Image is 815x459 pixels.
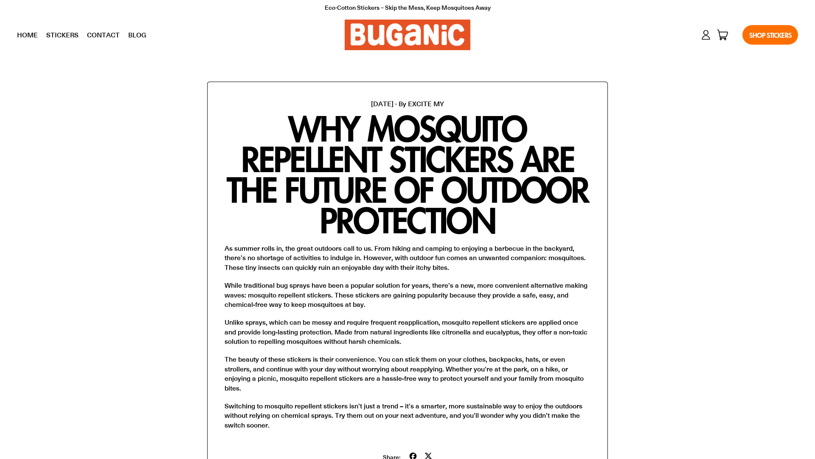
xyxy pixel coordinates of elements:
[742,25,798,45] a: Shop Stickers
[345,20,470,50] img: Buganic
[13,24,42,45] a: Home
[83,24,124,45] a: Contact
[225,354,590,393] p: The beauty of these stickers is their convenience. You can stick them on your clothes, backpacks,...
[225,401,590,430] p: Switching to mosquito repellent stickers isn’t just a trend – it’s a smarter, more sustainable wa...
[399,99,444,108] span: By EXCITE MY
[395,99,397,108] span: ·
[42,24,83,45] a: Stickers
[371,99,393,108] time: [DATE]
[225,317,590,346] p: Unlike sprays, which can be messy and require frequent reapplication, mosquito repellent stickers...
[225,244,590,272] p: As summer rolls in, the great outdoors call to us. From hiking and camping to enjoying a barbecue...
[124,24,151,45] a: Blog
[225,280,590,309] p: While traditional bug sprays have been a popular solution for years, there’s a new, more convenie...
[225,113,590,235] h1: Why Mosquito Repellent Stickers Are the Future of Outdoor Protection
